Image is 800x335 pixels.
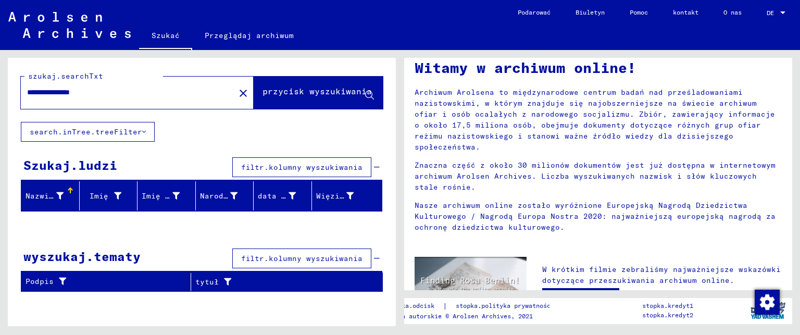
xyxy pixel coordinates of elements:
[254,77,383,109] button: przycisk wyszukiwania
[754,289,779,314] div: Zmiana zgody
[447,301,567,312] a: stopka.polityka prywatności
[415,88,775,152] font: Archiwum Arolsena to międzynarodowe centrum badań nad prześladowaniami nazistowskimi, w którym zn...
[233,82,254,103] button: Jasne
[642,311,693,319] font: stopka.kredyt2
[415,201,776,232] font: Nasze archiwum online zostało wyróżnione Europejską Nagrodą Dziedzictwa Kulturowego / Nagrodą Eur...
[723,8,742,16] font: O nas
[139,23,192,50] a: Szukać
[415,58,636,77] font: Witamy w archiwum online!
[26,188,79,204] div: Nazwisko
[630,8,648,16] font: Pomoc
[387,302,434,309] font: stopka.odcisk
[196,181,254,210] mat-header-cell: Narodziny
[142,191,193,201] font: Imię rodowe
[241,163,362,172] font: filtr.kolumny wyszukiwania
[195,274,370,290] div: tytuł
[192,23,306,48] a: Przeglądaj archiwum
[232,249,371,268] button: filtr.kolumny wyszukiwania
[576,8,605,16] font: Biuletyn
[90,191,108,201] font: Imię
[518,8,551,16] font: Podarować
[21,122,155,142] button: search.inTree.treeFilter
[456,302,554,309] font: stopka.polityka prywatności
[30,127,142,137] font: search.inTree.treeFilter
[316,188,370,204] div: Więzień nr
[415,257,527,318] img: video.jpg
[23,249,141,264] font: wyszukaj.tematy
[316,191,363,201] font: Więzień nr
[254,181,312,210] mat-header-cell: data urodzenia
[237,87,249,100] mat-icon: close
[195,277,219,287] font: tytuł
[387,312,533,320] font: Prawa autorskie © Arolsen Archives, 2021
[542,288,619,309] a: Obejrzyj wideo
[748,297,787,324] img: yv_logo.png
[80,181,138,210] mat-header-cell: Imię
[443,301,447,311] font: |
[21,181,80,210] mat-header-cell: Nazwisko
[8,12,131,38] img: Arolsen_neg.svg
[262,86,372,96] font: przycisk wyszukiwania
[241,254,362,263] font: filtr.kolumny wyszukiwania
[232,157,371,177] button: filtr.kolumny wyszukiwania
[312,181,382,210] mat-header-cell: Więzień nr
[542,265,781,285] font: W krótkim filmie zebraliśmy najważniejsze wskazówki dotyczące przeszukiwania archiwum online.
[673,8,698,16] font: kontakt
[84,188,137,204] div: Imię
[26,191,63,201] font: Nazwisko
[387,301,443,312] a: stopka.odcisk
[28,71,103,81] font: szukaj.searchTxt
[200,188,254,204] div: Narodziny
[258,191,323,201] font: data urodzenia
[26,274,191,290] div: Podpis
[415,160,776,192] font: Znaczna część z około 30 milionów dokumentów jest już dostępna w internetowym archiwum Arolsen Ar...
[755,290,780,315] img: Zmiana zgody
[137,181,196,210] mat-header-cell: Imię rodowe
[26,277,54,286] font: Podpis
[258,188,311,204] div: data urodzenia
[152,31,180,40] font: Szukać
[767,9,774,17] font: DE
[205,31,294,40] font: Przeglądaj archiwum
[200,191,242,201] font: Narodziny
[23,157,117,173] font: Szukaj.ludzi
[142,188,195,204] div: Imię rodowe
[642,302,693,309] font: stopka.kredyt1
